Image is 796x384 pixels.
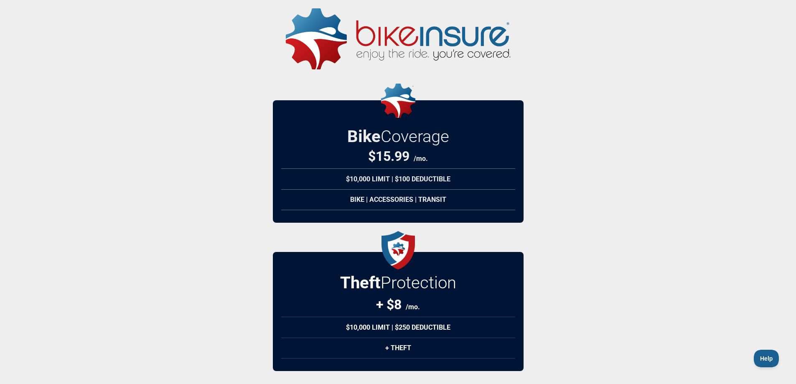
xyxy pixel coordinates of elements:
[406,303,420,311] span: /mo.
[754,350,779,367] iframe: Toggle Customer Support
[414,155,428,163] span: /mo.
[340,273,381,292] strong: Theft
[340,273,456,292] h2: Protection
[281,338,515,359] div: + Theft
[381,127,449,146] span: Coverage
[281,189,515,210] div: Bike | Accessories | Transit
[347,127,449,146] h2: Bike
[376,297,420,313] div: + $8
[281,168,515,190] div: $10,000 Limit | $100 Deductible
[281,317,515,338] div: $10,000 Limit | $250 Deductible
[368,148,428,164] div: $ 15.99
